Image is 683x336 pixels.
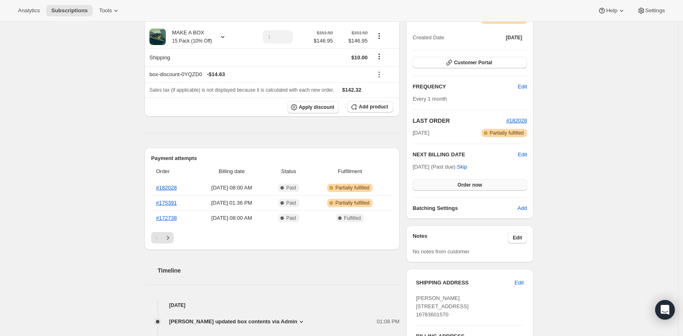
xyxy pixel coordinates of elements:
button: [PERSON_NAME] updated box contents via Admin [169,318,305,326]
button: Next [162,232,174,244]
h2: Payment attempts [151,154,393,162]
span: [DATE] · 08:00 AM [198,214,265,222]
button: Skip [452,160,472,174]
small: 15 Pack (10% Off) [172,38,212,44]
span: Partially fulfilled [335,200,369,206]
button: #182028 [506,117,527,125]
button: [DATE] [501,32,527,43]
h2: FREQUENCY [413,83,518,91]
span: Partially fulfilled [490,130,524,136]
a: #182028 [156,185,177,191]
span: Paid [286,215,296,221]
th: Order [151,162,195,180]
button: Add [513,202,532,215]
button: Settings [632,5,670,16]
span: Customer Portal [454,59,492,66]
th: Shipping [145,48,245,66]
span: Skip [457,163,467,171]
h2: Timeline [158,266,400,275]
span: 01:08 PM [377,318,400,326]
button: Edit [518,151,527,159]
span: Partially fulfilled [335,185,369,191]
span: [DATE] [413,129,430,137]
button: Product actions [373,32,386,41]
img: product img [149,29,166,45]
div: MAKE A BOX [166,29,212,45]
span: Fulfilled [344,215,361,221]
span: Add [518,204,527,212]
span: Apply discount [299,104,335,110]
h2: LAST ORDER [413,117,507,125]
span: $10.00 [351,54,368,61]
h2: NEXT BILLING DATE [413,151,518,159]
span: Tools [99,7,112,14]
div: box-discount-0YQZD0 [149,70,368,79]
span: Sales tax (if applicable) is not displayed because it is calculated with each new order. [149,87,334,93]
span: [DATE] (Past due) · [413,164,467,170]
span: Edit [518,83,527,91]
span: Billing date [198,167,265,176]
nav: Pagination [151,232,393,244]
button: Add product [347,101,393,113]
button: Tools [94,5,125,16]
span: Created Date [413,34,444,42]
small: $151.50 [352,30,368,35]
button: Analytics [13,5,45,16]
h6: Batching Settings [413,204,518,212]
span: Status [270,167,307,176]
button: Customer Portal [413,57,527,68]
button: Apply discount [287,101,339,113]
div: Open Intercom Messenger [655,300,675,320]
span: Edit [513,235,522,241]
button: Edit [513,80,532,93]
button: Edit [508,232,527,244]
h3: Notes [413,232,508,244]
button: Order now [413,179,527,191]
span: No notes from customer [413,248,470,255]
span: $146.95 [338,37,368,45]
span: [DATE] [506,34,522,41]
a: #182028 [506,117,527,124]
button: Shipping actions [373,52,386,61]
button: Edit [510,276,529,289]
a: #172738 [156,215,177,221]
span: Edit [515,279,524,287]
span: [DATE] · 01:36 PM [198,199,265,207]
span: Paid [286,185,296,191]
span: - $14.63 [207,70,225,79]
span: Subscriptions [51,7,88,14]
small: $151.50 [317,30,333,35]
span: [PERSON_NAME] [STREET_ADDRESS] 16783601570 [416,295,469,318]
span: $142.32 [342,87,362,93]
a: #175391 [156,200,177,206]
span: Settings [645,7,665,14]
span: Add product [359,104,388,110]
button: Subscriptions [46,5,93,16]
h3: SHIPPING ADDRESS [416,279,515,287]
span: Fulfillment [312,167,388,176]
span: [PERSON_NAME] updated box contents via Admin [169,318,297,326]
h4: [DATE] [145,301,400,309]
span: Help [606,7,617,14]
span: $146.95 [314,37,333,45]
span: [DATE] · 08:00 AM [198,184,265,192]
button: Help [593,5,630,16]
span: Analytics [18,7,40,14]
span: Paid [286,200,296,206]
span: Order now [457,182,482,188]
span: Every 1 month [413,96,447,102]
